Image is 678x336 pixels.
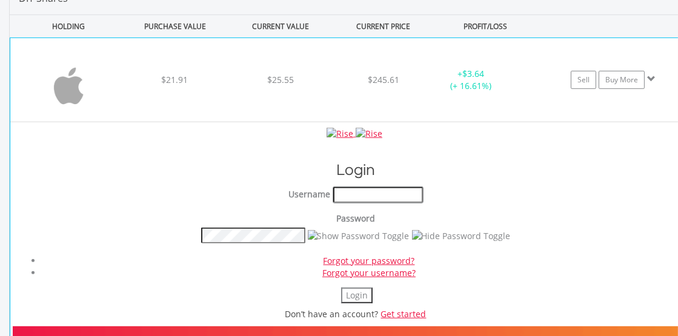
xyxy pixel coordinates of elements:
a: Forgot your password? [324,255,415,266]
div: PROFIT/LOSS [434,15,537,38]
div: CURRENT PRICE [335,15,431,38]
img: Hide Password Toggle [412,230,511,242]
img: Rise [356,128,382,140]
a: Sell [571,71,596,89]
a: Buy More [599,71,645,89]
div: CURRENT VALUE [229,15,333,38]
a: Forgot your username? [322,267,416,278]
div: HOLDING [10,15,121,38]
span: $245.61 [368,74,399,85]
span: $3.64 [462,68,484,79]
div: PURCHASE VALUE [123,15,227,38]
span: Don’t have an account? [285,308,379,320]
img: EQU.US.AAPL.png [16,53,121,119]
img: Rise [327,128,353,140]
label: Username [289,188,331,200]
a: Get started [381,308,427,320]
img: Show Password Toggle [308,230,410,242]
div: + (+ 16.61%) [425,68,516,92]
span: $21.91 [161,74,188,85]
label: Password [336,212,375,225]
button: Login [341,288,373,303]
span: $25.55 [267,74,294,85]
